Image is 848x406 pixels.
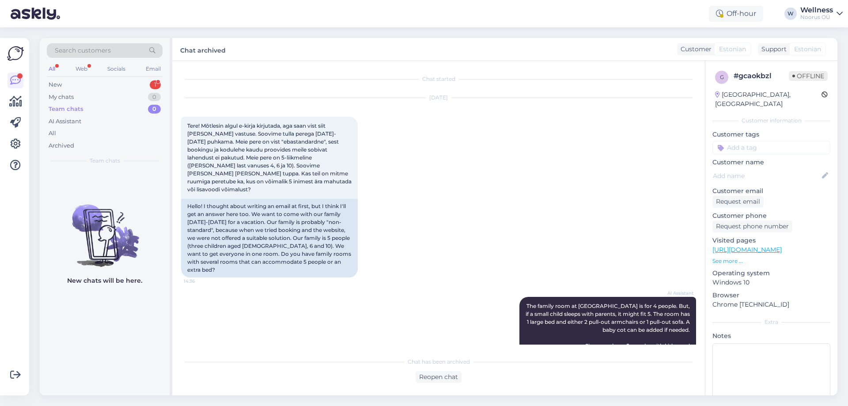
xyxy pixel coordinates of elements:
[712,220,792,232] div: Request phone number
[712,117,830,125] div: Customer information
[800,7,843,21] a: WellnessNoorus OÜ
[40,189,170,268] img: No chats
[758,45,787,54] div: Support
[712,278,830,287] p: Windows 10
[49,117,81,126] div: AI Assistant
[712,141,830,154] input: Add a tag
[712,130,830,139] p: Customer tags
[794,45,821,54] span: Estonian
[712,257,830,265] p: See more ...
[800,7,833,14] div: Wellness
[712,300,830,309] p: Chrome [TECHNICAL_ID]
[150,80,161,89] div: 1
[47,63,57,75] div: All
[7,45,24,62] img: Askly Logo
[734,71,789,81] div: # gcaokbzl
[715,90,821,109] div: [GEOGRAPHIC_DATA], [GEOGRAPHIC_DATA]
[49,129,56,138] div: All
[712,246,782,254] a: [URL][DOMAIN_NAME]
[74,63,89,75] div: Web
[789,71,828,81] span: Offline
[712,186,830,196] p: Customer email
[49,141,74,150] div: Archived
[67,276,142,285] p: New chats will be here.
[800,14,833,21] div: Noorus OÜ
[712,269,830,278] p: Operating system
[90,157,120,165] span: Team chats
[713,171,820,181] input: Add name
[408,358,470,366] span: Chat has been archived
[49,93,74,102] div: My chats
[709,6,763,22] div: Off-hour
[49,80,62,89] div: New
[712,158,830,167] p: Customer name
[677,45,712,54] div: Customer
[184,278,217,285] span: 14:36
[660,290,693,296] span: AI Assistant
[49,105,83,114] div: Team chats
[712,236,830,245] p: Visited pages
[416,371,462,383] div: Reopen chat
[784,8,797,20] div: W
[181,94,696,102] div: [DATE]
[720,74,724,80] span: g
[712,318,830,326] div: Extra
[55,46,111,55] span: Search customers
[712,196,764,208] div: Request email
[712,211,830,220] p: Customer phone
[181,75,696,83] div: Chat started
[719,45,746,54] span: Estonian
[180,43,226,55] label: Chat archived
[144,63,163,75] div: Email
[712,331,830,341] p: Notes
[181,199,358,277] div: Hello! I thought about writing an email at first, but I think I'll get an answer here too. We wan...
[712,291,830,300] p: Browser
[187,122,353,193] span: Tere! Mõtlesin algul e-kirja kirjutada, aga saan vist siit [PERSON_NAME] vastuse. Soovime tulla p...
[526,303,691,397] span: The family room at [GEOGRAPHIC_DATA] is for 4 people. But, if a small child sleeps with parents, ...
[148,105,161,114] div: 0
[106,63,127,75] div: Socials
[148,93,161,102] div: 0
